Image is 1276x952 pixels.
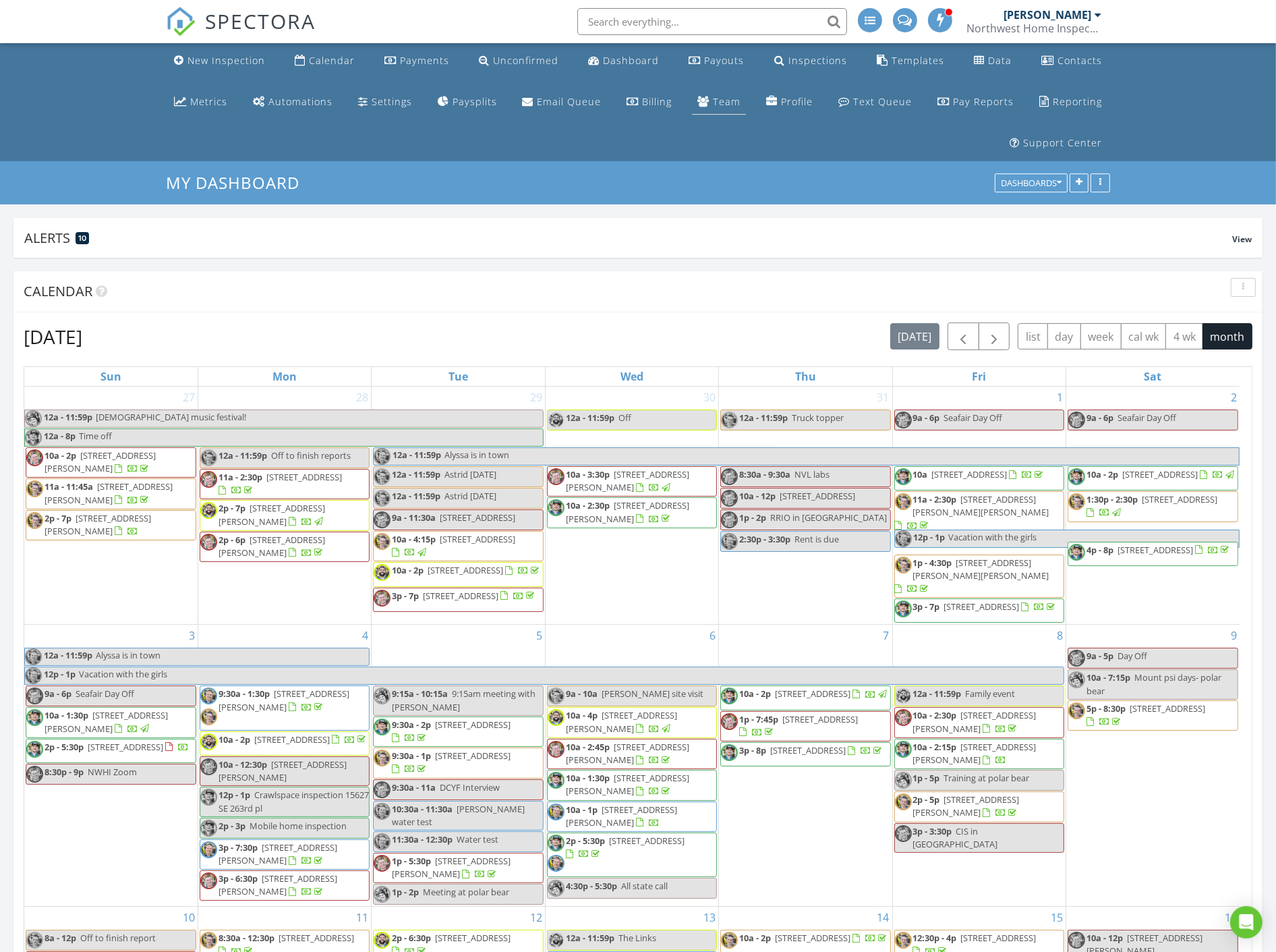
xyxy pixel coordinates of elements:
[444,490,496,502] span: Astrid [DATE]
[527,387,545,408] a: Go to July 29, 2025
[26,688,43,704] img: tim_2.jpg
[739,533,790,545] span: 2:30p - 3:30p
[219,688,270,700] span: 9:30a - 1:30p
[353,90,417,115] a: Settings
[1228,625,1240,646] a: Go to August 9, 2025
[219,502,325,527] span: [STREET_ADDRESS][PERSON_NAME]
[881,625,892,646] a: Go to August 7, 2025
[913,412,940,424] span: 9a - 6p
[25,648,42,665] img: jesse.jpg
[428,564,503,576] span: [STREET_ADDRESS]
[761,90,818,115] a: Company Profile
[43,648,93,665] span: 12a - 11:59p
[1068,466,1238,491] a: 10a - 2p [STREET_ADDRESS]
[1018,323,1048,349] button: list
[440,533,515,545] span: [STREET_ADDRESS]
[892,387,1066,625] td: Go to August 1, 2025
[96,411,246,423] span: [DEMOGRAPHIC_DATA] music festival!
[374,490,390,507] img: greg.jpg
[770,511,887,524] span: RRIO in [GEOGRAPHIC_DATA]
[372,625,545,907] td: Go to August 5, 2025
[372,95,412,108] div: Settings
[739,713,858,738] a: 1p - 7:45p [STREET_ADDRESS]
[374,564,390,581] img: rory_5.jpg
[392,533,436,545] span: 10a - 4:15p
[169,49,270,74] a: New Inspection
[583,49,664,74] a: Dashboard
[913,530,946,547] span: 12p - 1p
[45,709,168,734] span: [STREET_ADDRESS][PERSON_NAME]
[1086,544,1113,556] span: 4p - 8p
[45,688,71,700] span: 9a - 6p
[43,429,76,446] span: 12a - 8p
[186,625,198,646] a: Go to August 3, 2025
[721,412,738,428] img: greg.jpg
[1165,323,1203,349] button: 4 wk
[219,534,325,559] span: [STREET_ADDRESS][PERSON_NAME]
[248,90,338,115] a: Automations (Advanced)
[96,649,161,661] span: Alyssa is in town
[775,688,850,700] span: [STREET_ADDRESS]
[853,95,912,108] div: Text Queue
[894,491,1064,535] a: 11a - 2:30p [STREET_ADDRESS][PERSON_NAME][PERSON_NAME]
[1036,49,1107,74] a: Contacts
[200,731,370,756] a: 10a - 2p [STREET_ADDRESS]
[720,711,890,741] a: 1p - 7:45p [STREET_ADDRESS]
[392,688,535,712] span: 9:15am meeting with [PERSON_NAME]
[26,449,43,466] img: tim_2.jpg
[548,412,564,428] img: rory_5.jpg
[26,510,196,540] a: 2p - 7p [STREET_ADDRESS][PERSON_NAME]
[1068,702,1085,719] img: greg.jpg
[200,449,217,466] img: greg.jpg
[24,387,198,625] td: Go to July 27, 2025
[1232,233,1252,245] span: View
[1004,8,1091,22] div: [PERSON_NAME]
[392,688,448,700] span: 9:15a - 10:15a
[566,412,614,424] span: 12a - 11:59p
[1086,702,1126,715] span: 5p - 8:30p
[566,709,677,734] span: [STREET_ADDRESS][PERSON_NAME]
[720,685,890,710] a: 10a - 2p [STREET_ADDRESS]
[566,468,689,493] a: 10a - 3:30p [STREET_ADDRESS][PERSON_NAME]
[98,367,124,386] a: Sunday
[374,590,390,607] img: tim_2.jpg
[739,688,771,700] span: 10a - 2p
[1086,544,1231,556] a: 4p - 8p [STREET_ADDRESS]
[26,709,43,726] img: jordan_5.jpg
[1004,131,1107,156] a: Support Center
[187,54,265,67] div: New Inspection
[1228,387,1240,408] a: Go to August 2, 2025
[25,429,42,446] img: jordan_5.jpg
[392,468,440,480] span: 12a - 11:59p
[1023,136,1102,149] div: Support Center
[440,511,515,524] span: [STREET_ADDRESS]
[739,490,776,502] span: 10a - 12p
[966,22,1101,35] div: Northwest Home Inspector
[1001,179,1062,188] div: Dashboards
[944,412,1003,424] span: Seafair Day Off
[1080,323,1122,349] button: week
[602,688,703,700] span: [PERSON_NAME] site visit
[739,412,788,424] span: 12a - 11:59p
[913,468,928,480] span: 10a
[894,598,1064,623] a: 3p - 7p [STREET_ADDRESS]
[948,323,979,350] button: Previous month
[45,512,71,524] span: 2p - 7p
[309,54,355,67] div: Calendar
[446,367,471,386] a: Tuesday
[713,95,741,108] div: Team
[219,502,245,514] span: 2p - 7p
[545,625,718,907] td: Go to August 6, 2025
[435,719,511,731] span: [STREET_ADDRESS]
[566,468,689,493] span: [STREET_ADDRESS][PERSON_NAME]
[548,468,564,485] img: tim_2.jpg
[548,688,564,704] img: greg.jpg
[43,667,76,684] span: 12p - 1p
[895,493,912,510] img: greg.jpg
[392,564,542,576] a: 10a - 2p [STREET_ADDRESS]
[566,499,689,524] span: [STREET_ADDRESS][PERSON_NAME]
[359,625,371,646] a: Go to August 4, 2025
[45,709,88,721] span: 10a - 1:30p
[642,95,672,108] div: Billing
[45,480,93,493] span: 11a - 11:45a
